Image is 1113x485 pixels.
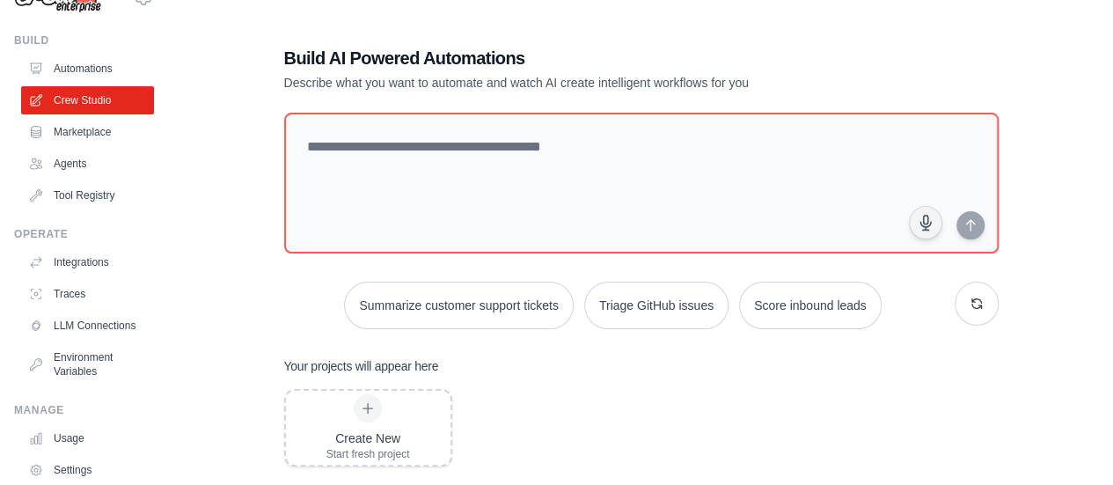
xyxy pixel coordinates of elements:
[14,33,154,48] div: Build
[584,282,729,329] button: Triage GitHub issues
[955,282,999,326] button: Get new suggestions
[21,248,154,276] a: Integrations
[21,280,154,308] a: Traces
[21,150,154,178] a: Agents
[21,118,154,146] a: Marketplace
[326,447,410,461] div: Start fresh project
[21,343,154,386] a: Environment Variables
[21,424,154,452] a: Usage
[14,227,154,241] div: Operate
[739,282,882,329] button: Score inbound leads
[909,206,942,239] button: Click to speak your automation idea
[14,403,154,417] div: Manage
[284,357,439,375] h3: Your projects will appear here
[21,312,154,340] a: LLM Connections
[284,74,875,92] p: Describe what you want to automate and watch AI create intelligent workflows for you
[21,181,154,209] a: Tool Registry
[1025,400,1113,485] iframe: Chat Widget
[284,46,875,70] h1: Build AI Powered Automations
[344,282,573,329] button: Summarize customer support tickets
[326,430,410,447] div: Create New
[21,456,154,484] a: Settings
[21,86,154,114] a: Crew Studio
[21,55,154,83] a: Automations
